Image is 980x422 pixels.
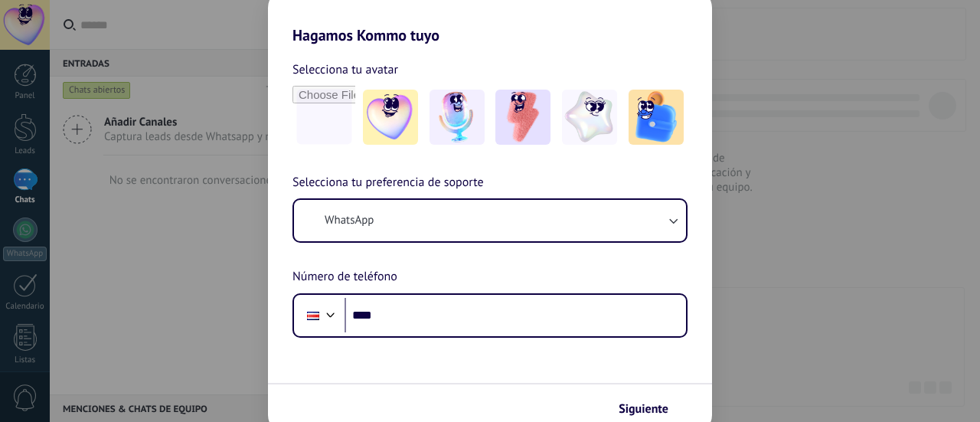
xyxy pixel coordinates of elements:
img: -5.jpeg [629,90,684,145]
span: Número de teléfono [292,267,397,287]
img: -2.jpeg [430,90,485,145]
span: WhatsApp [325,213,374,228]
img: -3.jpeg [495,90,550,145]
span: Selecciona tu preferencia de soporte [292,173,484,193]
span: Siguiente [619,404,668,414]
span: Selecciona tu avatar [292,60,398,80]
div: Costa Rica: + 506 [299,299,328,332]
button: Siguiente [612,396,689,422]
img: -1.jpeg [363,90,418,145]
img: -4.jpeg [562,90,617,145]
button: WhatsApp [294,200,686,241]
